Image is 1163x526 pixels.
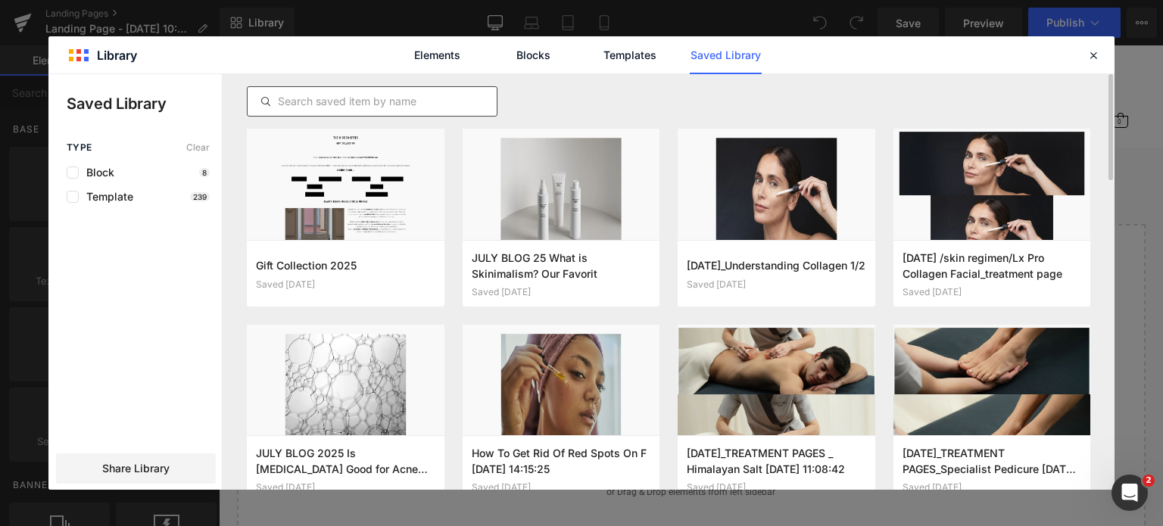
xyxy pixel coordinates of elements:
[256,482,435,493] div: Saved [DATE]
[42,214,903,232] p: Start building your page
[472,482,651,493] div: Saved [DATE]
[401,36,473,74] a: Elements
[165,66,208,92] a: Bestseller
[472,250,651,281] h3: JULY BLOG 25 What is Skinimalism? Our Favorit
[79,167,114,179] span: Block
[633,55,668,103] button: Über Comfort Zone
[903,250,1082,281] h3: [DATE] /skin regimen/Lx Pro Collagen Facial_treatment page
[549,66,603,92] button: Professional
[690,36,762,74] a: Saved Library
[894,67,909,82] a: 0
[822,51,846,99] button: Search aria label
[256,279,435,290] div: Saved [DATE]
[248,92,497,110] input: Search saved item by name
[15,54,51,99] a: b-corp
[404,11,541,40] img: Comfort Zone Germany
[20,54,47,99] svg: Certified B Corporation
[452,61,519,98] button: Geschenkideen & sets
[472,287,651,297] div: Saved [DATE]
[42,441,903,452] p: or Drag & Drop elements from left sidebar
[497,36,569,74] a: Blocks
[102,461,170,476] span: Share Library
[594,36,666,74] a: Templates
[67,142,92,153] span: Type
[239,66,272,92] button: Gesicht
[687,445,866,476] h3: [DATE]_TREATMENT PAGES _ Himalayan Salt [DATE] 11:08:42
[256,445,435,476] h3: JULY BLOG 2025 Is [MEDICAL_DATA] Good for Acne [DATE] 16:29:52
[903,287,1082,297] div: Saved [DATE]
[79,191,133,203] span: Template
[687,279,866,290] div: Saved [DATE]
[1143,475,1155,487] span: 2
[256,257,435,273] h3: Gift Collection 2025
[687,257,866,273] h3: [DATE]_Understanding Collagen 1/2
[360,66,422,92] a: Sonnenschutz
[186,142,210,153] span: Clear
[302,66,330,92] button: Körper
[903,445,1082,476] h3: [DATE]_TREATMENT PAGES_Specialist Pedicure [DATE] 9:18:29
[687,482,866,493] div: Saved [DATE]
[903,482,1082,493] div: Saved [DATE]
[472,445,651,476] h3: How To Get Rid Of Red Spots On F [DATE] 14:15:25
[899,73,905,80] span: 0
[190,192,210,201] p: 239
[199,168,210,177] p: 8
[404,399,541,429] a: Explore Template
[1112,475,1148,511] iframe: Intercom live chat
[67,92,222,115] p: Saved Library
